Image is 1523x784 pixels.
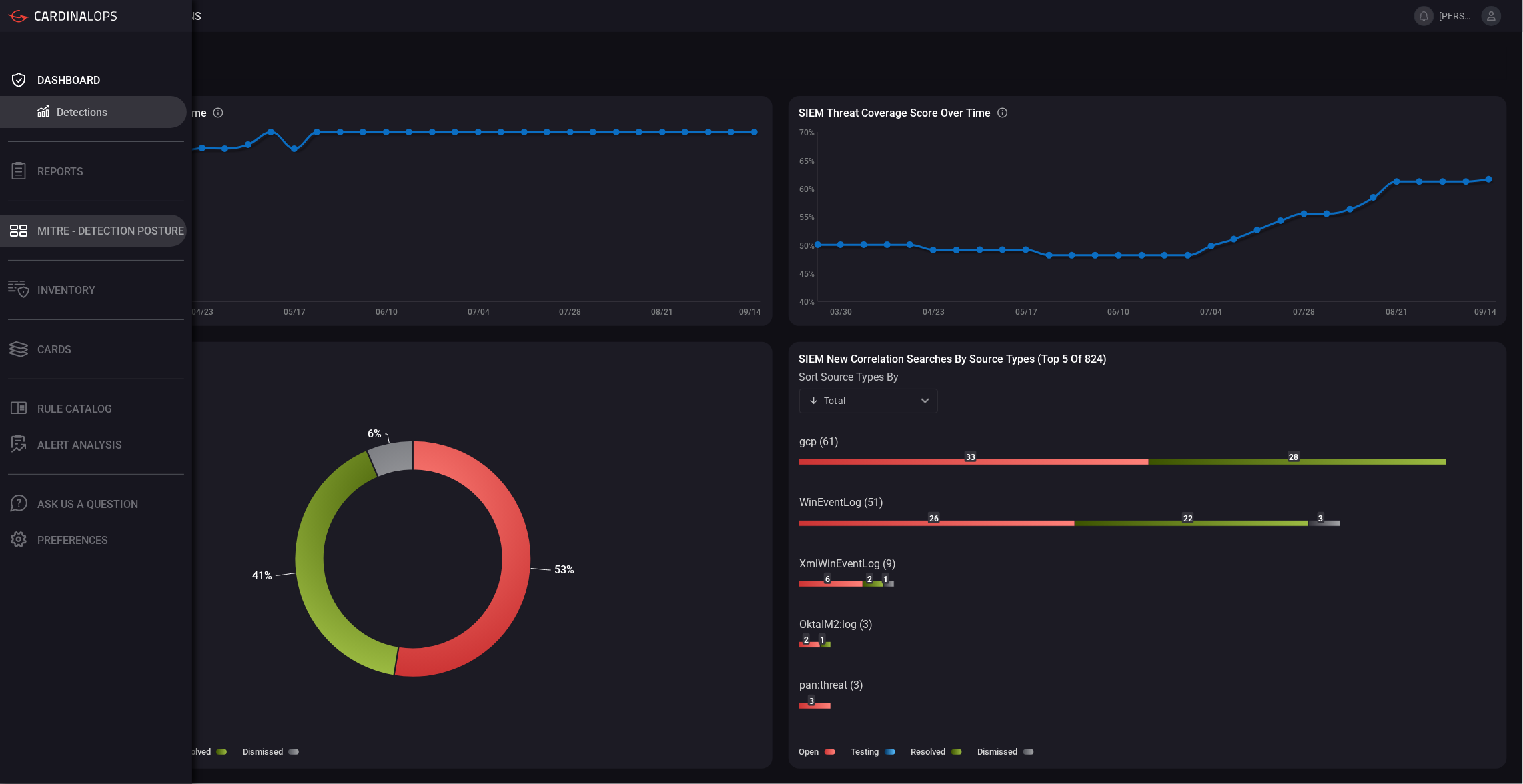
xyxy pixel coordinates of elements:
[799,435,839,448] text: gcp (61)
[799,128,815,137] text: 70%
[799,557,896,570] text: XmlWinEventLog (9)
[799,269,815,279] text: 45%
[809,697,814,706] text: 3
[37,284,95,297] div: Inventory
[37,74,100,87] div: Dashboard
[1386,307,1408,317] text: 08/21
[368,427,382,440] text: 6%
[554,563,574,576] text: 53%
[191,307,213,317] text: 04/23
[809,394,917,407] div: Total
[1293,307,1315,317] text: 07/28
[825,575,830,584] text: 6
[799,496,883,509] text: WinEventLog (51)
[468,307,490,317] text: 07/04
[820,635,825,645] text: 1
[911,747,946,757] label: Resolved
[37,165,83,178] div: Reports
[1200,307,1222,317] text: 07/04
[1015,307,1037,317] text: 05/17
[799,618,873,631] text: OktaIM2:log (3)
[37,439,122,451] div: ALERT ANALYSIS
[978,747,1018,757] label: Dismissed
[799,353,1497,365] h3: SIEM New correlation searches by source types (Top 5 of 824)
[799,185,815,194] text: 60%
[966,453,975,462] text: 33
[739,307,761,317] text: 09/14
[799,241,815,251] text: 50%
[799,297,815,307] text: 40%
[1183,514,1193,523] text: 22
[37,225,184,237] div: MITRE - Detection Posture
[799,371,938,383] label: sort source types by
[1474,307,1496,317] text: 09/14
[1319,514,1324,523] text: 3
[1440,11,1476,21] span: [PERSON_NAME].[PERSON_NAME]
[851,747,879,757] label: Testing
[799,747,819,757] label: Open
[1107,307,1129,317] text: 06/10
[176,747,211,757] label: Resolved
[37,498,138,511] div: Ask Us A Question
[37,534,108,547] div: Preferences
[37,403,112,415] div: Rule Catalog
[883,575,888,584] text: 1
[804,635,809,645] text: 2
[799,679,863,691] text: pan:threat (3)
[830,307,852,317] text: 03/30
[929,514,939,523] text: 26
[1290,453,1299,462] text: 28
[560,307,582,317] text: 07/28
[799,157,815,166] text: 65%
[284,307,306,317] text: 05/17
[799,107,991,119] h3: SIEM Threat coverage score over time
[57,106,107,119] div: Detections
[652,307,674,317] text: 08/21
[867,575,872,584] text: 2
[37,343,71,356] div: Cards
[923,307,945,317] text: 04/23
[376,307,398,317] text: 06/10
[252,569,272,582] text: 41%
[799,213,815,222] text: 55%
[243,747,283,757] label: Dismissed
